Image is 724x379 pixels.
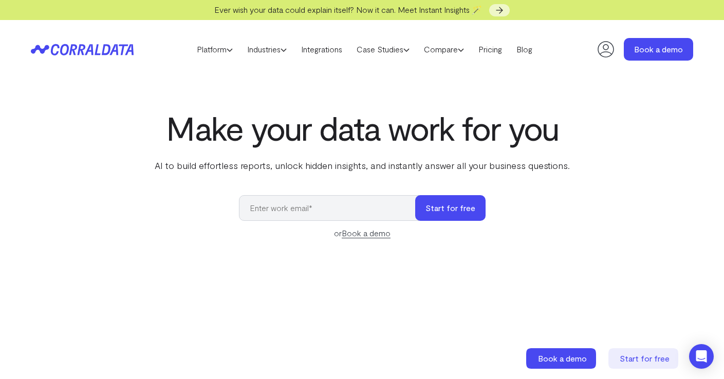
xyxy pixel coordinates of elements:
a: Book a demo [624,38,693,61]
a: Blog [509,42,540,57]
span: Book a demo [538,353,587,363]
a: Industries [240,42,294,57]
input: Enter work email* [239,195,425,221]
h1: Make your data work for you [153,109,572,146]
p: AI to build effortless reports, unlock hidden insights, and instantly answer all your business qu... [153,159,572,172]
button: Start for free [415,195,486,221]
div: Open Intercom Messenger [689,344,714,369]
a: Case Studies [349,42,417,57]
span: Start for free [620,353,670,363]
a: Book a demo [342,228,391,238]
a: Compare [417,42,471,57]
div: or [239,227,486,239]
span: Ever wish your data could explain itself? Now it can. Meet Instant Insights 🪄 [214,5,482,14]
a: Integrations [294,42,349,57]
a: Platform [190,42,240,57]
a: Book a demo [526,348,598,369]
a: Start for free [608,348,680,369]
a: Pricing [471,42,509,57]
